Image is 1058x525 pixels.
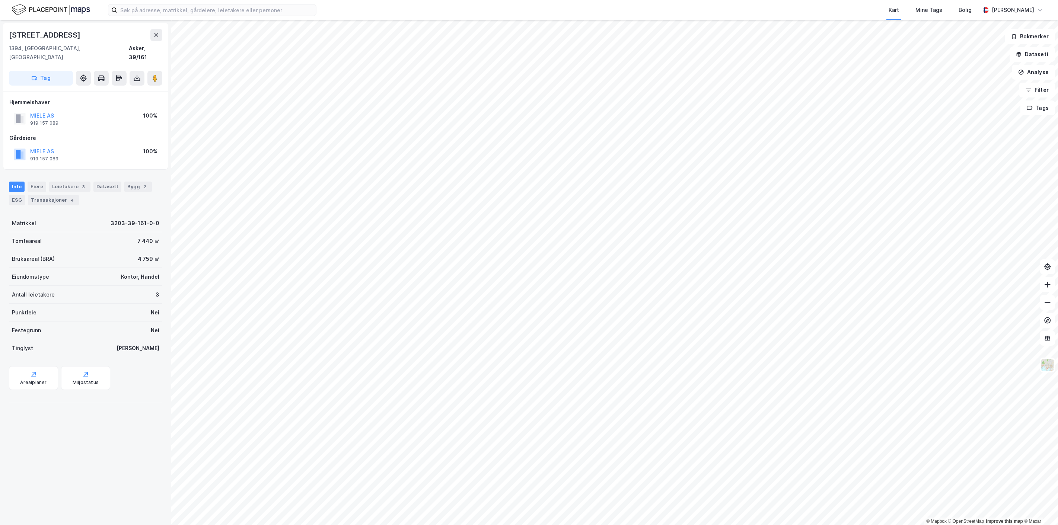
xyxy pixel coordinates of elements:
[73,380,99,385] div: Miljøstatus
[9,29,82,41] div: [STREET_ADDRESS]
[68,196,76,204] div: 4
[12,3,90,16] img: logo.f888ab2527a4732fd821a326f86c7f29.svg
[9,182,25,192] div: Info
[12,255,55,263] div: Bruksareal (BRA)
[1005,29,1055,44] button: Bokmerker
[9,195,25,205] div: ESG
[151,326,159,335] div: Nei
[138,255,159,263] div: 4 759 ㎡
[1021,489,1058,525] iframe: Chat Widget
[28,182,46,192] div: Eiere
[926,519,947,524] a: Mapbox
[141,183,149,191] div: 2
[12,344,33,353] div: Tinglyst
[1020,100,1055,115] button: Tags
[948,519,984,524] a: OpenStreetMap
[1041,358,1055,372] img: Z
[12,326,41,335] div: Festegrunn
[111,219,159,228] div: 3203-39-161-0-0
[93,182,121,192] div: Datasett
[143,147,157,156] div: 100%
[30,120,58,126] div: 919 157 089
[915,6,942,15] div: Mine Tags
[20,380,47,385] div: Arealplaner
[986,519,1023,524] a: Improve this map
[129,44,162,62] div: Asker, 39/161
[12,272,49,281] div: Eiendomstype
[49,182,90,192] div: Leietakere
[30,156,58,162] div: 919 157 089
[1019,83,1055,97] button: Filter
[1010,47,1055,62] button: Datasett
[121,272,159,281] div: Kontor, Handel
[151,308,159,317] div: Nei
[992,6,1034,15] div: [PERSON_NAME]
[80,183,87,191] div: 3
[1012,65,1055,80] button: Analyse
[12,308,36,317] div: Punktleie
[959,6,972,15] div: Bolig
[9,134,162,143] div: Gårdeiere
[12,219,36,228] div: Matrikkel
[9,98,162,107] div: Hjemmelshaver
[12,290,55,299] div: Antall leietakere
[143,111,157,120] div: 100%
[28,195,79,205] div: Transaksjoner
[137,237,159,246] div: 7 440 ㎡
[12,237,42,246] div: Tomteareal
[156,290,159,299] div: 3
[117,4,316,16] input: Søk på adresse, matrikkel, gårdeiere, leietakere eller personer
[117,344,159,353] div: [PERSON_NAME]
[124,182,152,192] div: Bygg
[9,44,129,62] div: 1394, [GEOGRAPHIC_DATA], [GEOGRAPHIC_DATA]
[9,71,73,86] button: Tag
[889,6,899,15] div: Kart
